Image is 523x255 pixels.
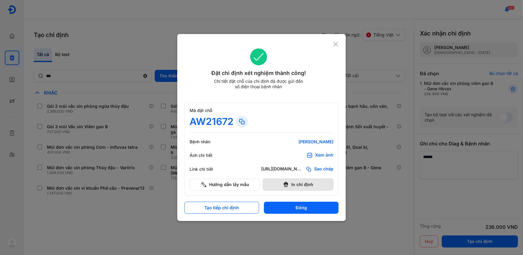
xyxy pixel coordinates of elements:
[315,152,333,158] div: Xem ảnh
[190,139,226,145] div: Bệnh nhân
[261,166,303,172] div: [URL][DOMAIN_NAME]
[190,179,260,191] button: Hướng dẫn lấy mẫu
[211,79,306,89] div: Chi tiết đặt chỗ của chỉ định đã được gửi đến số điện thoại bệnh nhân
[263,179,333,191] button: In chỉ định
[261,139,333,145] div: [PERSON_NAME]
[190,116,234,128] div: AW21672
[184,69,333,77] div: Đặt chỉ định xét nghiệm thành công!
[190,166,226,172] div: Link chi tiết
[264,202,339,214] button: Đóng
[314,166,333,172] span: Sao chép
[190,153,226,158] div: Ảnh chi tiết
[190,108,333,113] div: Mã đặt chỗ
[184,202,259,214] button: Tạo tiếp chỉ định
